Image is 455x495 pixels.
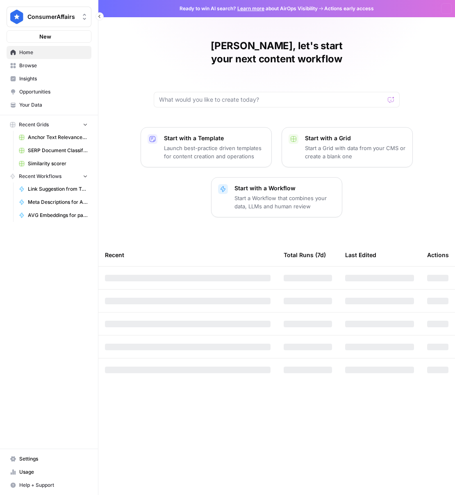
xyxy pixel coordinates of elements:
a: Your Data [7,98,91,112]
span: Link Suggestion from Topic - Mainsite Only [28,185,88,193]
span: Insights [19,75,88,82]
a: Anchor Text Relevance Audit [15,131,91,144]
button: Start with a TemplateLaunch best-practice driven templates for content creation and operations [141,127,272,167]
span: Ready to win AI search? about AirOps Visibility [180,5,318,12]
span: Anchor Text Relevance Audit [28,134,88,141]
a: Insights [7,72,91,85]
p: Start a Workflow that combines your data, LLMs and human review [234,194,335,210]
span: Help + Support [19,481,88,489]
button: Recent Grids [7,119,91,131]
div: Last Edited [345,244,376,266]
h1: [PERSON_NAME], let's start your next content workflow [154,39,400,66]
button: Start with a WorkflowStart a Workflow that combines your data, LLMs and human review [211,177,342,217]
p: Launch best-practice driven templates for content creation and operations [164,144,265,160]
a: Meta Descriptions for Answer Based Pages [15,196,91,209]
span: Settings [19,455,88,463]
p: Start with a Template [164,134,265,142]
span: ConsumerAffairs [27,13,77,21]
p: Start a Grid with data from your CMS or create a blank one [305,144,406,160]
span: Recent Workflows [19,173,61,180]
a: Browse [7,59,91,72]
p: Start with a Workflow [234,184,335,192]
a: Learn more [237,5,264,11]
a: SERP Document Classifier [15,144,91,157]
button: Help + Support [7,479,91,492]
span: Your Data [19,101,88,109]
span: Home [19,49,88,56]
img: ConsumerAffairs Logo [9,9,24,24]
button: Recent Workflows [7,170,91,182]
span: AVG Embeddings for page and Target Keyword [28,212,88,219]
span: Browse [19,62,88,69]
a: Usage [7,465,91,479]
div: Recent [105,244,271,266]
span: Similarity scorer [28,160,88,167]
div: Actions [427,244,449,266]
a: Link Suggestion from Topic - Mainsite Only [15,182,91,196]
span: New [39,32,51,41]
a: Similarity scorer [15,157,91,170]
div: Total Runs (7d) [284,244,326,266]
a: Opportunities [7,85,91,98]
a: Settings [7,452,91,465]
button: Workspace: ConsumerAffairs [7,7,91,27]
button: New [7,30,91,43]
span: Actions early access [324,5,374,12]
span: SERP Document Classifier [28,147,88,154]
button: Start with a GridStart a Grid with data from your CMS or create a blank one [282,127,413,167]
span: Recent Grids [19,121,49,128]
p: Start with a Grid [305,134,406,142]
span: Usage [19,468,88,476]
span: Opportunities [19,88,88,96]
a: AVG Embeddings for page and Target Keyword [15,209,91,222]
a: Home [7,46,91,59]
span: Meta Descriptions for Answer Based Pages [28,198,88,206]
input: What would you like to create today? [159,96,384,104]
